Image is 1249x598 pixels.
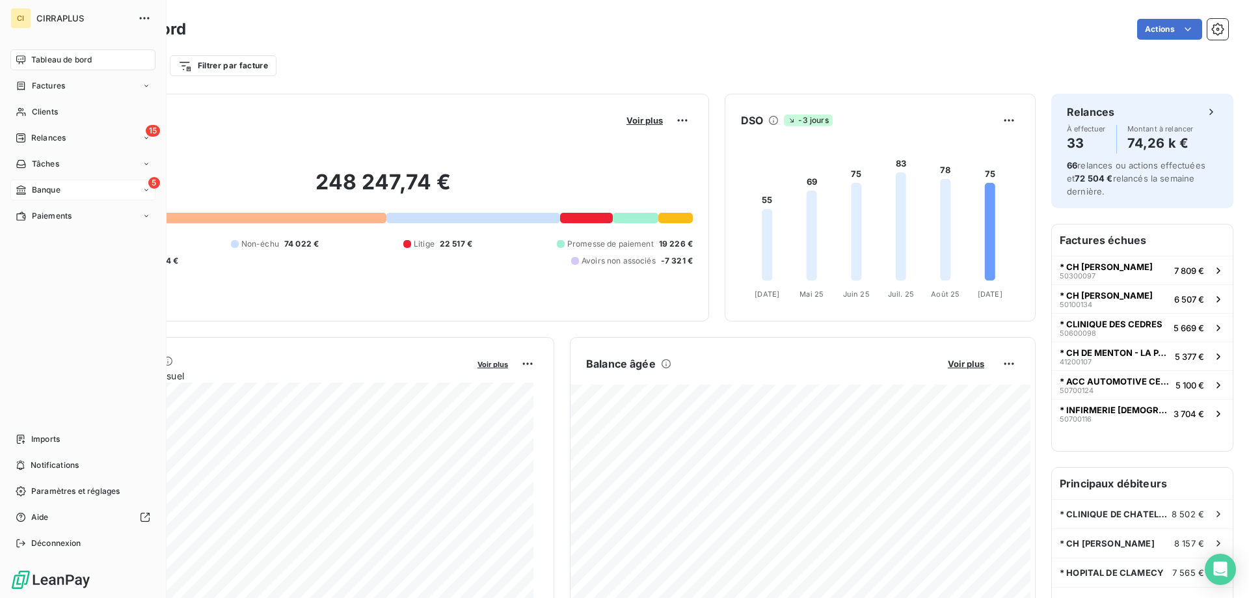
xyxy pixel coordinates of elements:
[567,238,654,250] span: Promesse de paiement
[1127,133,1194,154] h4: 74,26 k €
[1174,538,1204,549] span: 8 157 €
[799,290,824,299] tspan: Mai 25
[1172,509,1204,519] span: 8 502 €
[582,255,656,267] span: Avoirs non associés
[1052,313,1233,342] button: * CLINIQUE DES CEDRES506000985 669 €
[784,115,832,126] span: -3 jours
[31,485,120,497] span: Paramètres et réglages
[1127,125,1194,133] span: Montant à relancer
[31,511,49,523] span: Aide
[440,238,472,250] span: 22 517 €
[284,238,319,250] span: 74 022 €
[146,125,160,137] span: 15
[1060,301,1092,308] span: 50100134
[1174,265,1204,276] span: 7 809 €
[32,106,58,118] span: Clients
[1052,468,1233,499] h6: Principaux débiteurs
[74,369,468,383] span: Chiffre d'affaires mensuel
[1060,538,1155,549] span: * CH [PERSON_NAME]
[1060,358,1092,366] span: 41200107
[241,238,279,250] span: Non-échu
[1060,329,1096,337] span: 50600098
[586,356,656,372] h6: Balance âgée
[626,115,663,126] span: Voir plus
[1067,125,1106,133] span: À effectuer
[31,433,60,445] span: Imports
[414,238,435,250] span: Litige
[1174,323,1204,333] span: 5 669 €
[1137,19,1202,40] button: Actions
[659,238,693,250] span: 19 226 €
[1175,351,1204,362] span: 5 377 €
[1060,272,1095,280] span: 50300097
[170,55,276,76] button: Filtrer par facture
[477,360,508,369] span: Voir plus
[1174,294,1204,305] span: 6 507 €
[10,569,91,590] img: Logo LeanPay
[741,113,763,128] h6: DSO
[31,132,66,144] span: Relances
[931,290,960,299] tspan: Août 25
[623,115,667,126] button: Voir plus
[843,290,870,299] tspan: Juin 25
[1052,224,1233,256] h6: Factures échues
[31,459,79,471] span: Notifications
[1172,567,1204,578] span: 7 565 €
[31,54,92,66] span: Tableau de bord
[1052,342,1233,370] button: * CH DE MENTON - LA PALMOSA412001075 377 €
[1060,387,1094,394] span: 50700124
[1067,104,1114,120] h6: Relances
[1060,376,1170,387] span: * ACC AUTOMOTIVE CELLS COMPANY
[1060,567,1164,578] span: * HOPITAL DE CLAMECY
[32,158,59,170] span: Tâches
[32,184,60,196] span: Banque
[1060,262,1153,272] span: * CH [PERSON_NAME]
[661,255,693,267] span: -7 321 €
[32,210,72,222] span: Paiements
[1052,370,1233,399] button: * ACC AUTOMOTIVE CELLS COMPANY507001245 100 €
[1075,173,1112,183] span: 72 504 €
[36,13,130,23] span: CIRRAPLUS
[1060,290,1153,301] span: * CH [PERSON_NAME]
[474,358,512,370] button: Voir plus
[1067,160,1077,170] span: 66
[1175,380,1204,390] span: 5 100 €
[978,290,1002,299] tspan: [DATE]
[1060,405,1168,415] span: * INFIRMERIE [DEMOGRAPHIC_DATA] DE [GEOGRAPHIC_DATA]
[944,358,988,370] button: Voir plus
[31,537,81,549] span: Déconnexion
[888,290,914,299] tspan: Juil. 25
[1060,347,1170,358] span: * CH DE MENTON - LA PALMOSA
[74,169,693,208] h2: 248 247,74 €
[1067,133,1106,154] h4: 33
[1205,554,1236,585] div: Open Intercom Messenger
[32,80,65,92] span: Factures
[755,290,779,299] tspan: [DATE]
[1052,284,1233,313] button: * CH [PERSON_NAME]501001346 507 €
[1052,399,1233,428] button: * INFIRMERIE [DEMOGRAPHIC_DATA] DE [GEOGRAPHIC_DATA]507001163 704 €
[1052,256,1233,284] button: * CH [PERSON_NAME]503000977 809 €
[1174,409,1204,419] span: 3 704 €
[1060,509,1172,519] span: * CLINIQUE DE CHATELLERAULT
[1060,319,1162,329] span: * CLINIQUE DES CEDRES
[1060,415,1092,423] span: 50700116
[148,177,160,189] span: 5
[10,507,155,528] a: Aide
[948,359,984,369] span: Voir plus
[1067,160,1205,197] span: relances ou actions effectuées et relancés la semaine dernière.
[10,8,31,29] div: CI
